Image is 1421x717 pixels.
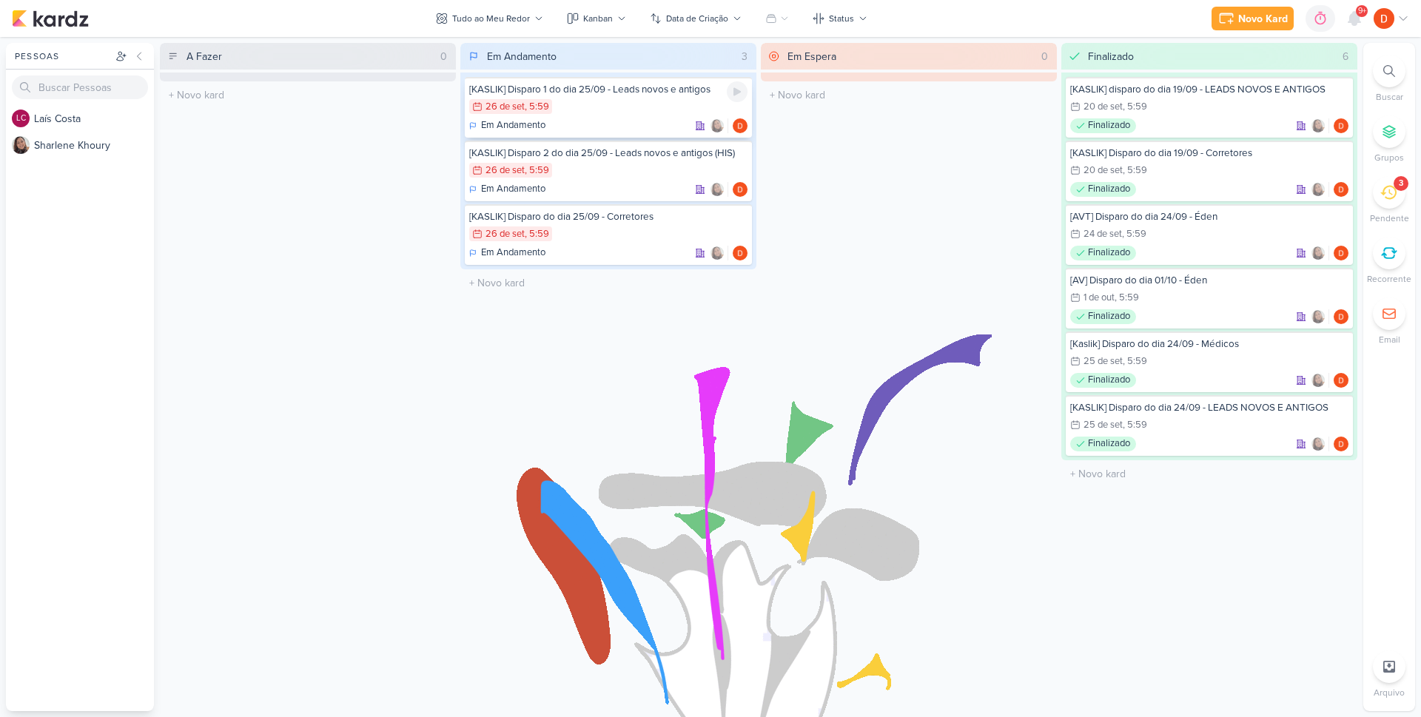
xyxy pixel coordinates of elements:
[1088,309,1130,324] p: Finalizado
[1084,293,1115,303] div: 1 de out
[1311,437,1329,451] div: Colaboradores: Sharlene Khoury
[1115,293,1139,303] div: , 5:59
[481,118,545,133] p: Em Andamento
[1122,229,1146,239] div: , 5:59
[1334,309,1348,324] img: Diego Lima | TAGAWA
[733,118,748,133] div: Responsável: Diego Lima | TAGAWA
[1334,246,1348,260] img: Diego Lima | TAGAWA
[1363,55,1415,104] li: Ctrl + F
[12,50,112,63] div: Pessoas
[34,111,154,127] div: L a í s C o s t a
[434,49,453,64] div: 0
[1070,147,1348,160] div: [KASLIK] Disparo do dia 19/09 - Corretores
[1123,420,1147,430] div: , 5:59
[1374,8,1394,29] img: Diego Lima | TAGAWA
[12,75,148,99] input: Buscar Pessoas
[1311,182,1326,197] img: Sharlene Khoury
[733,246,748,260] div: Responsável: Diego Lima | TAGAWA
[1358,5,1366,17] span: 9+
[12,136,30,154] img: Sharlene Khoury
[1334,437,1348,451] div: Responsável: Diego Lima | TAGAWA
[1311,309,1329,324] div: Colaboradores: Sharlene Khoury
[1311,246,1329,260] div: Colaboradores: Sharlene Khoury
[525,166,549,175] div: , 5:59
[1084,357,1123,366] div: 25 de set
[1374,686,1405,699] p: Arquivo
[1070,118,1136,133] div: Finalizado
[1334,246,1348,260] div: Responsável: Diego Lima | TAGAWA
[733,246,748,260] img: Diego Lima | TAGAWA
[1311,182,1329,197] div: Colaboradores: Sharlene Khoury
[1123,357,1147,366] div: , 5:59
[487,49,557,64] div: Em Andamento
[1311,246,1326,260] img: Sharlene Khoury
[1334,118,1348,133] img: Diego Lima | TAGAWA
[1084,229,1122,239] div: 24 de set
[486,229,525,239] div: 26 de set
[710,118,728,133] div: Colaboradores: Sharlene Khoury
[1311,309,1326,324] img: Sharlene Khoury
[525,102,549,112] div: , 5:59
[1311,118,1326,133] img: Sharlene Khoury
[1370,212,1409,225] p: Pendente
[1399,178,1403,189] div: 3
[1088,49,1134,64] div: Finalizado
[710,182,725,197] img: Sharlene Khoury
[1379,333,1400,346] p: Email
[1070,337,1348,351] div: [Kaslik] Disparo do dia 24/09 - Médicos
[469,182,545,197] div: Em Andamento
[710,182,728,197] div: Colaboradores: Sharlene Khoury
[469,246,545,260] div: Em Andamento
[34,138,154,153] div: S h a r l e n e K h o u r y
[1334,373,1348,388] div: Responsável: Diego Lima | TAGAWA
[486,166,525,175] div: 26 de set
[733,182,748,197] img: Diego Lima | TAGAWA
[1123,102,1147,112] div: , 5:59
[1070,210,1348,223] div: [AVT] Disparo do dia 24/09 - Éden
[1088,182,1130,197] p: Finalizado
[1070,274,1348,287] div: [AV] Disparo do dia 01/10 - Éden
[1334,182,1348,197] div: Responsável: Diego Lima | TAGAWA
[163,84,453,106] input: + Novo kard
[1088,437,1130,451] p: Finalizado
[1070,83,1348,96] div: [KASLIK] disparo do dia 19/09 - LEADS NOVOS E ANTIGOS
[1123,166,1147,175] div: , 5:59
[1238,11,1288,27] div: Novo Kard
[727,81,748,102] div: Ligar relógio
[481,182,545,197] p: Em Andamento
[787,49,836,64] div: Em Espera
[1337,49,1354,64] div: 6
[1334,182,1348,197] img: Diego Lima | TAGAWA
[12,10,89,27] img: kardz.app
[1311,118,1329,133] div: Colaboradores: Sharlene Khoury
[1376,90,1403,104] p: Buscar
[16,115,26,123] p: LC
[1088,246,1130,260] p: Finalizado
[469,147,748,160] div: [KASLIK] Disparo 2 do dia 25/09 - Leads novos e antigos (HIS)
[1070,309,1136,324] div: Finalizado
[1070,437,1136,451] div: Finalizado
[1088,373,1130,388] p: Finalizado
[1070,182,1136,197] div: Finalizado
[710,246,725,260] img: Sharlene Khoury
[1374,151,1404,164] p: Grupos
[736,49,753,64] div: 3
[1064,463,1354,485] input: + Novo kard
[463,272,753,294] input: + Novo kard
[1334,118,1348,133] div: Responsável: Diego Lima | TAGAWA
[1070,401,1348,414] div: [KASLIK] Disparo do dia 24/09 - LEADS NOVOS E ANTIGOS
[1334,309,1348,324] div: Responsável: Diego Lima | TAGAWA
[1311,373,1329,388] div: Colaboradores: Sharlene Khoury
[469,210,748,223] div: [KASLIK] Disparo do dia 25/09 - Corretores
[1070,246,1136,260] div: Finalizado
[1084,102,1123,112] div: 20 de set
[481,246,545,260] p: Em Andamento
[1212,7,1294,30] button: Novo Kard
[525,229,549,239] div: , 5:59
[1084,166,1123,175] div: 20 de set
[1070,373,1136,388] div: Finalizado
[12,110,30,127] div: Laís Costa
[1334,373,1348,388] img: Diego Lima | TAGAWA
[1311,373,1326,388] img: Sharlene Khoury
[733,182,748,197] div: Responsável: Diego Lima | TAGAWA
